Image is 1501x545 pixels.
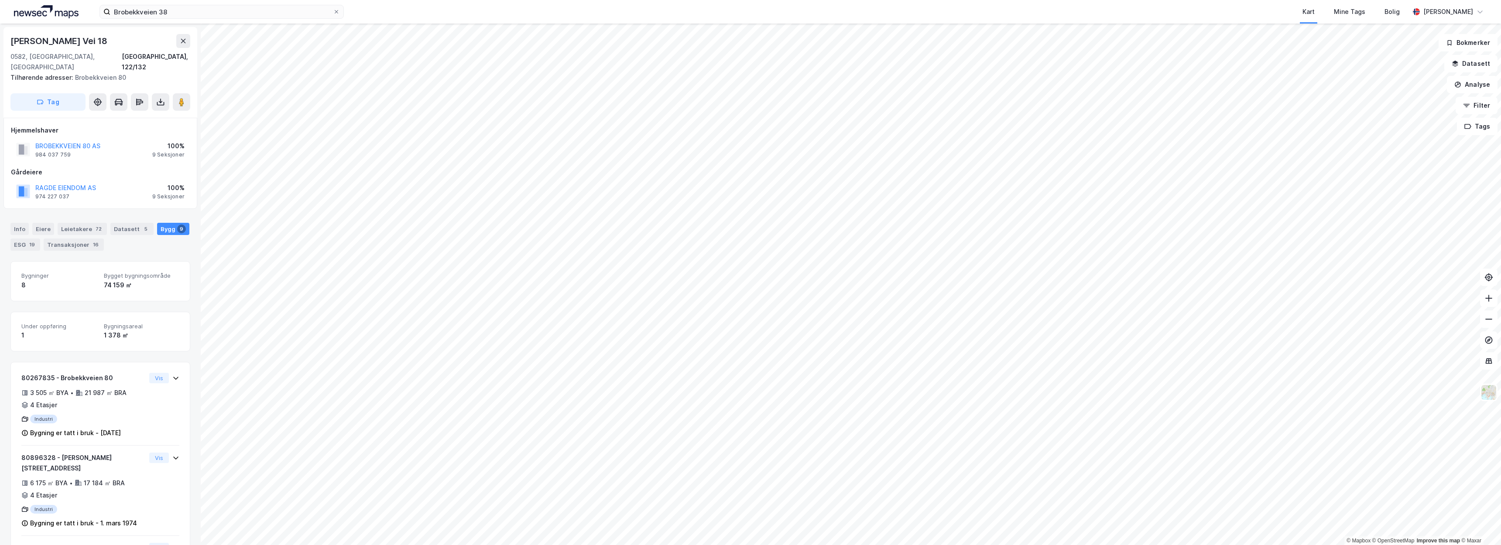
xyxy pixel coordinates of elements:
[1444,55,1498,72] button: Datasett
[11,167,190,177] div: Gårdeiere
[69,480,73,487] div: •
[30,490,57,501] div: 4 Etasjer
[30,400,57,410] div: 4 Etasjer
[21,330,97,341] div: 1
[10,238,40,251] div: ESG
[177,225,186,233] div: 9
[30,388,69,398] div: 3 505 ㎡ BYA
[21,453,146,473] div: 80896328 - [PERSON_NAME][STREET_ADDRESS]
[141,225,150,233] div: 5
[94,225,103,233] div: 72
[1372,538,1415,544] a: OpenStreetMap
[21,373,146,383] div: 80267835 - Brobekkveien 80
[70,389,74,396] div: •
[1347,538,1371,544] a: Mapbox
[104,323,179,330] span: Bygningsareal
[27,240,37,249] div: 19
[152,193,185,200] div: 9 Seksjoner
[1457,503,1501,545] iframe: Chat Widget
[10,74,75,81] span: Tilhørende adresser:
[152,151,185,158] div: 9 Seksjoner
[14,5,79,18] img: logo.a4113a55bc3d86da70a041830d287a7e.svg
[157,223,189,235] div: Bygg
[1417,538,1460,544] a: Improve this map
[58,223,107,235] div: Leietakere
[10,51,122,72] div: 0582, [GEOGRAPHIC_DATA], [GEOGRAPHIC_DATA]
[35,193,69,200] div: 974 227 037
[110,5,333,18] input: Søk på adresse, matrikkel, gårdeiere, leietakere eller personer
[1480,384,1497,401] img: Z
[30,518,137,528] div: Bygning er tatt i bruk - 1. mars 1974
[21,323,97,330] span: Under oppføring
[11,125,190,136] div: Hjemmelshaver
[149,453,169,463] button: Vis
[1457,118,1498,135] button: Tags
[35,151,71,158] div: 984 037 759
[1439,34,1498,51] button: Bokmerker
[84,478,125,488] div: 17 184 ㎡ BRA
[1447,76,1498,93] button: Analyse
[30,428,121,438] div: Bygning er tatt i bruk - [DATE]
[122,51,190,72] div: [GEOGRAPHIC_DATA], 122/132
[1457,503,1501,545] div: Kontrollprogram for chat
[21,280,97,290] div: 8
[104,330,179,341] div: 1 378 ㎡
[1384,7,1400,17] div: Bolig
[1334,7,1365,17] div: Mine Tags
[10,72,183,83] div: Brobekkveien 80
[85,388,127,398] div: 21 987 ㎡ BRA
[104,280,179,290] div: 74 159 ㎡
[1456,97,1498,114] button: Filter
[30,478,68,488] div: 6 175 ㎡ BYA
[10,223,29,235] div: Info
[91,240,100,249] div: 16
[110,223,154,235] div: Datasett
[1302,7,1315,17] div: Kart
[10,93,86,111] button: Tag
[1423,7,1473,17] div: [PERSON_NAME]
[21,272,97,279] span: Bygninger
[10,34,109,48] div: [PERSON_NAME] Vei 18
[152,183,185,193] div: 100%
[149,373,169,383] button: Vis
[104,272,179,279] span: Bygget bygningsområde
[44,238,104,251] div: Transaksjoner
[32,223,54,235] div: Eiere
[152,141,185,151] div: 100%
